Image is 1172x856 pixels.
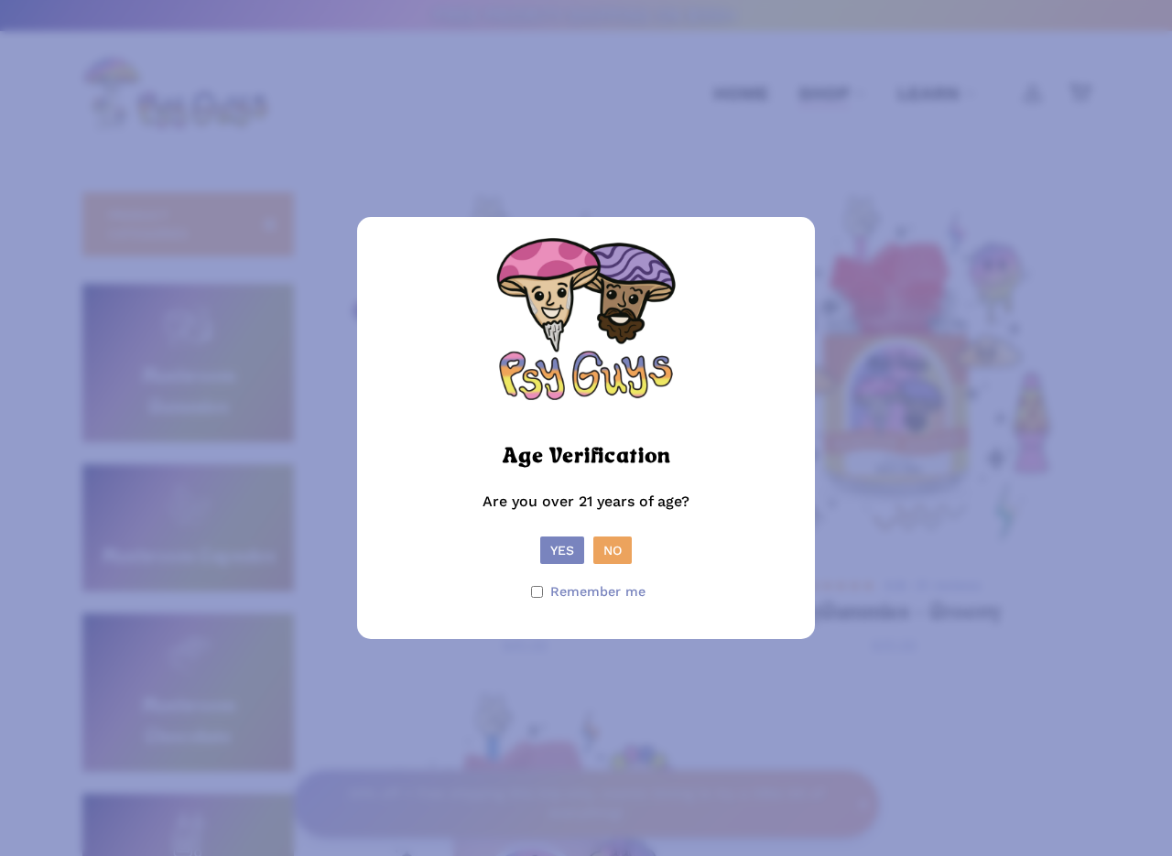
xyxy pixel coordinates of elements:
[494,235,678,418] img: Psy Guys Logo
[531,586,543,598] input: Remember me
[540,536,584,564] button: Yes
[375,489,797,536] p: Are you over 21 years of age?
[550,579,646,604] span: Remember me
[503,441,670,474] h2: Age Verification
[593,536,632,564] button: No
